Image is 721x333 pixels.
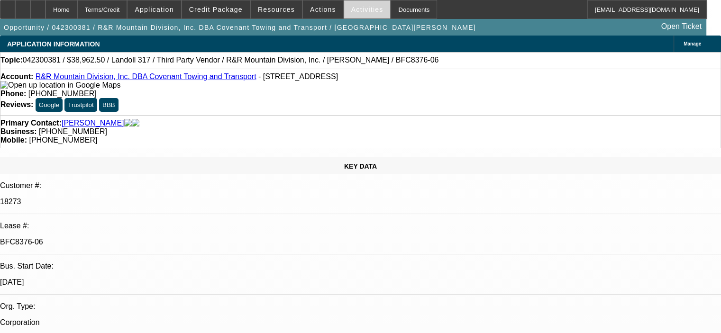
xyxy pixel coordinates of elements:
a: Open Ticket [657,18,705,35]
button: Actions [303,0,343,18]
span: [PHONE_NUMBER] [39,127,107,135]
span: [PHONE_NUMBER] [29,136,97,144]
button: Google [36,98,63,112]
strong: Phone: [0,90,26,98]
span: 042300381 / $38,962.50 / Landoll 317 / Third Party Vendor / R&R Mountain Division, Inc. / [PERSON... [23,56,439,64]
strong: Topic: [0,56,23,64]
button: Application [128,0,181,18]
strong: Primary Contact: [0,119,62,127]
strong: Reviews: [0,100,33,108]
img: facebook-icon.png [124,119,132,127]
a: View Google Maps [0,81,120,89]
span: Application [135,6,173,13]
span: Credit Package [189,6,243,13]
span: Manage [684,41,701,46]
span: [PHONE_NUMBER] [28,90,97,98]
strong: Account: [0,72,33,81]
a: [PERSON_NAME] [62,119,124,127]
img: linkedin-icon.png [132,119,139,127]
img: Open up location in Google Maps [0,81,120,90]
span: Activities [351,6,383,13]
strong: Business: [0,127,37,135]
span: - [STREET_ADDRESS] [258,72,338,81]
span: KEY DATA [344,162,377,170]
span: APPLICATION INFORMATION [7,40,100,48]
span: Resources [258,6,295,13]
strong: Mobile: [0,136,27,144]
button: BBB [99,98,119,112]
span: Opportunity / 042300381 / R&R Mountain Division, Inc. DBA Covenant Towing and Transport / [GEOGRA... [4,24,476,31]
button: Trustpilot [64,98,97,112]
a: R&R Mountain Division, Inc. DBA Covenant Towing and Transport [36,72,256,81]
span: Actions [310,6,336,13]
button: Credit Package [182,0,250,18]
button: Activities [344,0,391,18]
button: Resources [251,0,302,18]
